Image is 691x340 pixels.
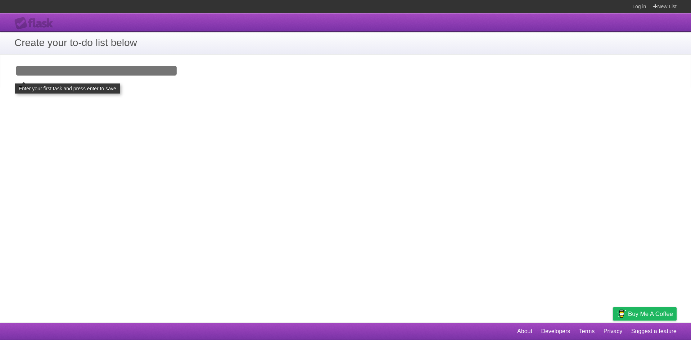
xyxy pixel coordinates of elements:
[517,325,532,338] a: About
[14,17,58,30] div: Flask
[14,35,677,50] h1: Create your to-do list below
[617,308,626,320] img: Buy me a coffee
[604,325,622,338] a: Privacy
[631,325,677,338] a: Suggest a feature
[579,325,595,338] a: Terms
[613,307,677,321] a: Buy me a coffee
[541,325,570,338] a: Developers
[628,308,673,320] span: Buy me a coffee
